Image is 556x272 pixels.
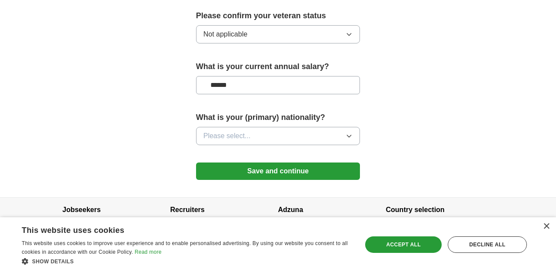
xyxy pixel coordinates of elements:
[22,222,330,236] div: This website uses cookies
[196,25,360,43] button: Not applicable
[196,61,360,73] label: What is your current annual salary?
[32,259,74,265] span: Show details
[135,249,162,255] a: Read more, opens a new window
[203,131,251,141] span: Please select...
[22,240,348,255] span: This website uses cookies to improve user experience and to enable personalised advertising. By u...
[386,198,494,222] h4: Country selection
[196,112,360,123] label: What is your (primary) nationality?
[196,10,360,22] label: Please confirm your veteran status
[196,127,360,145] button: Please select...
[22,257,352,265] div: Show details
[203,29,247,40] span: Not applicable
[543,223,549,230] div: Close
[448,236,527,253] div: Decline all
[196,163,360,180] button: Save and continue
[365,236,442,253] div: Accept all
